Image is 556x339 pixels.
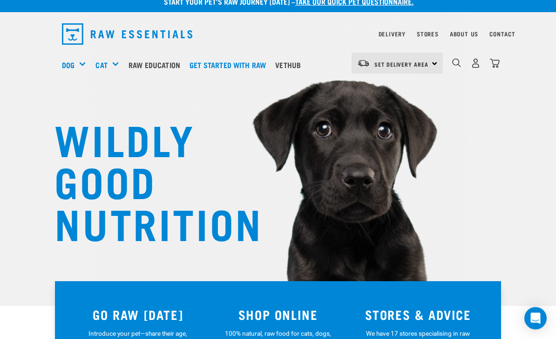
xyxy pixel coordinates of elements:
[353,308,482,322] h3: STORES & ADVICE
[524,307,547,330] div: Open Intercom Messenger
[374,63,428,66] span: Set Delivery Area
[490,59,500,69] img: home-icon@2x.png
[54,118,241,243] h1: WILDLY GOOD NUTRITION
[450,33,478,36] a: About Us
[187,47,273,84] a: Get started with Raw
[62,24,192,45] img: Raw Essentials Logo
[273,47,308,84] a: Vethub
[452,59,461,68] img: home-icon-1@2x.png
[379,33,406,36] a: Delivery
[126,47,187,84] a: Raw Education
[74,308,203,322] h3: GO RAW [DATE]
[489,33,515,36] a: Contact
[62,60,75,71] a: Dog
[214,308,343,322] h3: SHOP ONLINE
[471,59,481,69] img: user.png
[95,60,107,71] a: Cat
[417,33,439,36] a: Stores
[357,60,370,68] img: van-moving.png
[54,20,502,49] nav: dropdown navigation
